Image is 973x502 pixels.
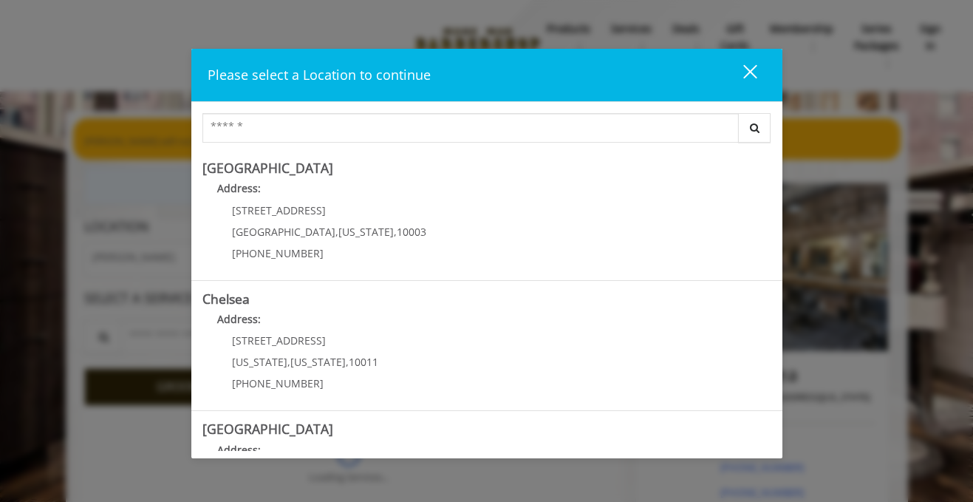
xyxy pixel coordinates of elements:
[716,60,766,90] button: close dialog
[335,225,338,239] span: ,
[208,66,431,84] span: Please select a Location to continue
[202,420,333,438] b: [GEOGRAPHIC_DATA]
[232,376,324,390] span: [PHONE_NUMBER]
[726,64,756,86] div: close dialog
[232,225,335,239] span: [GEOGRAPHIC_DATA]
[202,159,333,177] b: [GEOGRAPHIC_DATA]
[232,355,287,369] span: [US_STATE]
[349,355,378,369] span: 10011
[290,355,346,369] span: [US_STATE]
[287,355,290,369] span: ,
[202,290,250,308] b: Chelsea
[232,203,326,217] span: [STREET_ADDRESS]
[202,113,771,150] div: Center Select
[346,355,349,369] span: ,
[397,225,426,239] span: 10003
[232,333,326,347] span: [STREET_ADDRESS]
[202,113,739,143] input: Search Center
[217,312,261,326] b: Address:
[217,181,261,195] b: Address:
[394,225,397,239] span: ,
[338,225,394,239] span: [US_STATE]
[217,443,261,457] b: Address:
[232,246,324,260] span: [PHONE_NUMBER]
[746,123,763,133] i: Search button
